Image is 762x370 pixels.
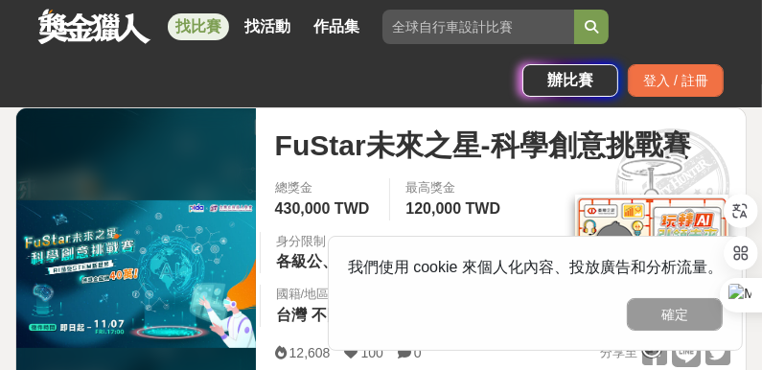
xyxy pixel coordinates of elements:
span: 我們使用 cookie 來個人化內容、投放廣告和分析流量。 [348,259,723,275]
input: 全球自行車設計比賽 [382,10,574,44]
a: 找活動 [237,13,298,40]
span: 總獎金 [275,178,375,197]
img: Cover Image [16,200,256,348]
img: d2146d9a-e6f6-4337-9592-8cefde37ba6b.png [575,181,728,309]
span: 不限國籍，唯外籍人士需具備中華民國居留或學生身份。 [312,307,695,323]
a: 辦比賽 [522,64,618,97]
a: 作品集 [306,13,367,40]
span: 各級公、私立高中（職）學校（含五專一至三年級）學生 [276,253,659,269]
span: 台灣 [276,307,307,323]
button: 確定 [627,298,723,331]
span: 430,000 TWD [275,200,370,217]
span: 12,608 [289,345,331,360]
div: 國籍/地區限制 [276,285,700,304]
span: 最高獎金 [405,178,505,197]
span: 0 [414,345,422,360]
span: 分享至 [600,338,637,367]
span: FuStar未來之星-科學創意挑戰賽 [275,124,692,167]
div: 身分限制 [276,232,664,251]
span: 120,000 TWD [405,200,500,217]
span: 100 [360,345,382,360]
a: 找比賽 [168,13,229,40]
div: 登入 / 註冊 [628,64,724,97]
